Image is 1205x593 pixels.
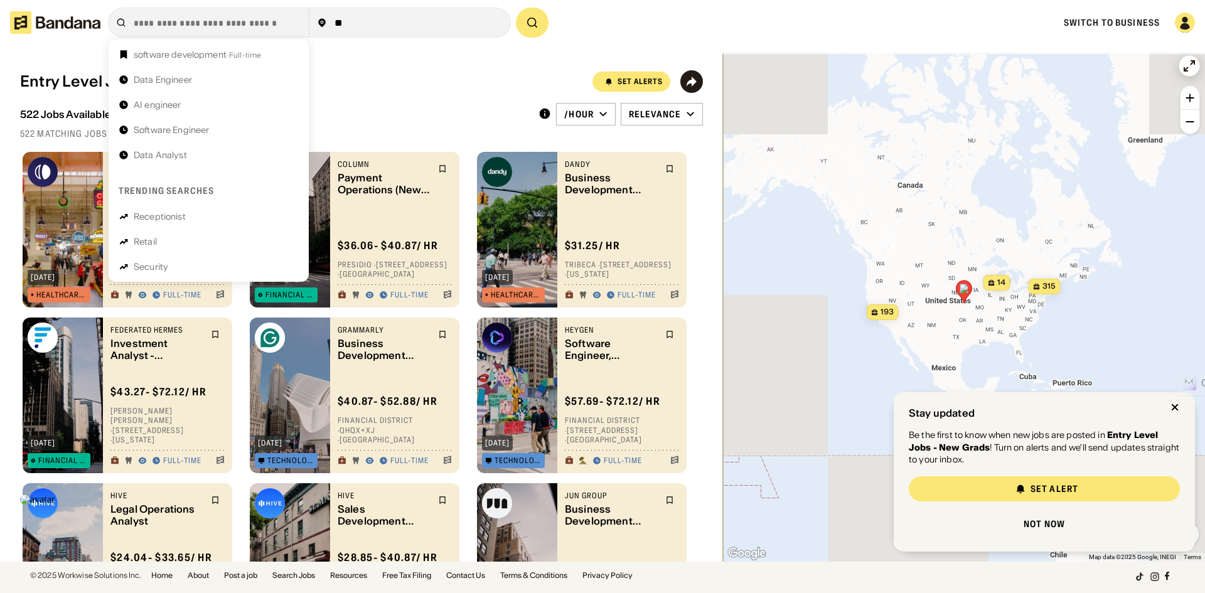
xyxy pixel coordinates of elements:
[618,78,663,85] div: Set Alerts
[265,291,315,299] div: Financial Services
[909,429,1180,466] div: Be the first to know when new jobs are posted in ! Turn on alerts and we'll send updates straight...
[338,172,431,196] div: Payment Operations (New Grad)
[110,406,225,445] div: [PERSON_NAME] [PERSON_NAME] · [STREET_ADDRESS] · [US_STATE]
[1184,553,1201,560] a: Terms (opens in new tab)
[1042,281,1056,292] span: 315
[110,325,203,335] div: Federated Hermes
[114,45,304,65] a: software development· Full-time
[134,100,181,109] div: AI engineer
[390,291,429,301] div: Full-time
[272,572,315,579] a: Search Jobs
[909,429,1158,453] strong: Entry Level Jobs - New Grads
[28,323,58,353] img: Federated Hermes logo
[20,128,703,139] div: 522 matching jobs on [DOMAIN_NAME]
[565,239,620,252] div: $ 31.25 / hr
[188,572,209,579] a: About
[134,151,187,159] div: Data Analyst
[485,439,510,447] div: [DATE]
[338,260,452,279] div: Presidio · [STREET_ADDRESS] · [GEOGRAPHIC_DATA]
[446,572,485,579] a: Contact Us
[151,572,173,579] a: Home
[255,323,285,353] img: Grammarly logo
[267,457,314,464] div: Technology
[338,325,431,335] div: Grammarly
[726,545,768,562] img: Google
[338,551,437,564] div: $ 28.85 - $40.87 / hr
[491,291,542,299] div: Healthcare & Mental Health
[564,109,594,120] div: /hour
[629,109,681,120] div: Relevance
[565,338,658,361] div: Software Engineer, University Graduate
[38,457,88,464] div: Financial Services
[134,262,168,271] div: Security
[134,212,186,221] div: Receptionist
[110,551,212,564] div: $ 24.04 - $33.65 / hr
[1024,520,1065,528] div: Not now
[20,73,237,91] div: Entry Level Jobs - New Grads
[28,157,58,187] img: Circadia Health logo
[1064,17,1160,28] a: Switch to Business
[565,325,658,335] div: HeyGen
[119,185,214,196] div: Trending searches
[258,439,282,447] div: [DATE]
[224,572,257,579] a: Post a job
[565,172,658,196] div: Business Development Representative
[20,147,702,562] div: grid
[382,572,431,579] a: Free Tax Filing
[1089,553,1176,560] span: Map data ©2025 Google, INEGI
[330,572,367,579] a: Resources
[565,416,679,446] div: Financial District · [STREET_ADDRESS] · [GEOGRAPHIC_DATA]
[909,407,975,419] div: Stay updated
[1031,484,1078,493] div: Set Alert
[10,11,100,34] img: Bandana logotype
[500,572,567,579] a: Terms & Conditions
[482,157,512,187] img: Dandy logo
[227,50,261,60] span: · Full-time
[482,323,512,353] img: HeyGen logo
[134,75,192,84] div: Data Engineer
[20,494,55,505] img: avatar
[338,338,431,361] div: Business Development Representative
[134,126,209,134] div: Software Engineer
[604,456,642,466] div: Full-time
[20,109,111,120] div: 522 Jobs Available
[110,338,203,361] div: Investment Analyst - [GEOGRAPHIC_DATA]
[881,307,894,318] span: 193
[997,277,1005,288] span: 14
[163,456,201,466] div: Full-time
[338,239,438,252] div: $ 36.06 - $40.87 / hr
[338,416,452,446] div: Financial District · QHQX+XJ · [GEOGRAPHIC_DATA]
[338,159,431,169] div: column
[110,385,206,398] div: $ 43.27 - $72.12 / hr
[726,545,768,562] a: Open this area in Google Maps (opens a new window)
[495,457,542,464] div: Technology
[31,274,55,281] div: [DATE]
[565,260,679,279] div: TriBeCa · [STREET_ADDRESS] · [US_STATE]
[31,439,55,447] div: [DATE]
[36,291,87,299] div: Healthcare & Mental Health
[390,456,429,466] div: Full-time
[163,291,201,301] div: Full-time
[134,237,157,246] div: Retail
[338,395,437,409] div: $ 40.87 - $52.88 / hr
[565,159,658,169] div: Dandy
[618,291,656,301] div: Full-time
[134,50,261,59] div: software development
[485,274,510,281] div: [DATE]
[582,572,633,579] a: Privacy Policy
[30,572,141,579] div: © 2025 Workwise Solutions Inc.
[565,395,660,409] div: $ 57.69 - $72.12 / hr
